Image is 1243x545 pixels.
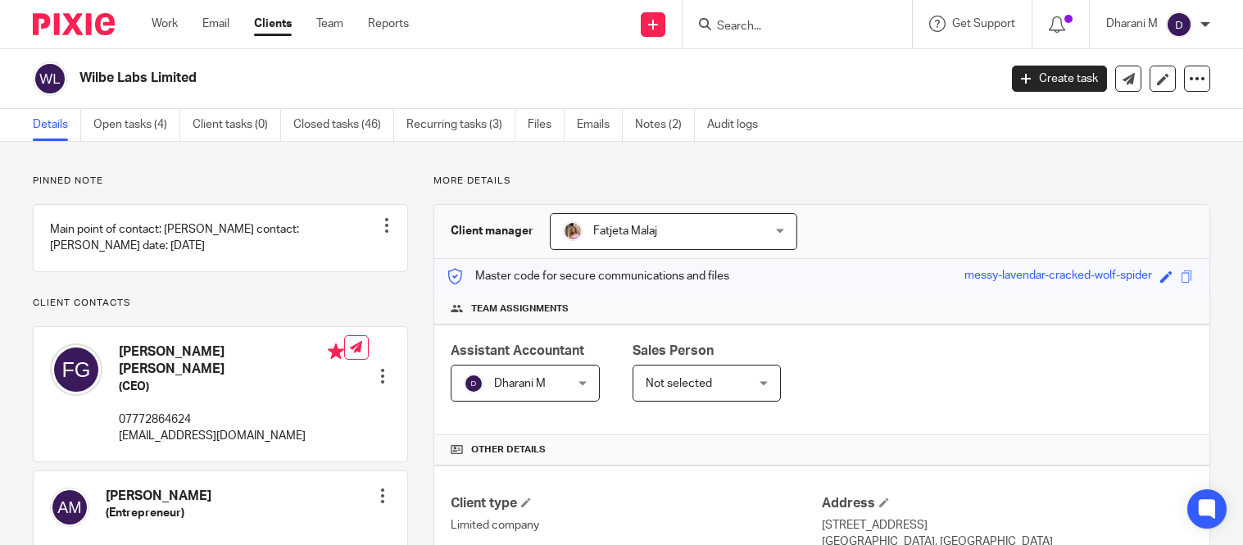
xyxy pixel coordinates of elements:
[715,20,863,34] input: Search
[451,517,822,534] p: Limited company
[293,109,394,141] a: Closed tasks (46)
[952,18,1015,30] span: Get Support
[33,109,81,141] a: Details
[119,379,344,395] h5: (CEO)
[433,175,1210,188] p: More details
[471,443,546,456] span: Other details
[593,225,657,237] span: Fatjeta Malaj
[316,16,343,32] a: Team
[646,378,712,389] span: Not selected
[368,16,409,32] a: Reports
[50,488,89,527] img: svg%3E
[633,344,714,357] span: Sales Person
[822,517,1193,534] p: [STREET_ADDRESS]
[33,297,408,310] p: Client contacts
[1106,16,1158,32] p: Dharani M
[707,109,770,141] a: Audit logs
[119,411,344,428] p: 07772864624
[93,109,180,141] a: Open tasks (4)
[106,505,211,521] h5: (Entrepreneur)
[152,16,178,32] a: Work
[1012,66,1107,92] a: Create task
[406,109,515,141] a: Recurring tasks (3)
[464,374,483,393] img: svg%3E
[447,268,729,284] p: Master code for secure communications and files
[33,61,67,96] img: svg%3E
[577,109,623,141] a: Emails
[193,109,281,141] a: Client tasks (0)
[79,70,805,87] h2: Wilbe Labs Limited
[822,495,1193,512] h4: Address
[563,221,583,241] img: MicrosoftTeams-image%20(5).png
[451,223,533,239] h3: Client manager
[33,175,408,188] p: Pinned note
[471,302,569,316] span: Team assignments
[33,13,115,35] img: Pixie
[119,428,344,444] p: [EMAIL_ADDRESS][DOMAIN_NAME]
[451,495,822,512] h4: Client type
[119,343,344,379] h4: [PERSON_NAME] [PERSON_NAME]
[494,378,546,389] span: Dharani M
[106,488,211,505] h4: [PERSON_NAME]
[1166,11,1192,38] img: svg%3E
[50,343,102,396] img: svg%3E
[451,344,584,357] span: Assistant Accountant
[528,109,565,141] a: Files
[254,16,292,32] a: Clients
[964,267,1152,286] div: messy-lavendar-cracked-wolf-spider
[635,109,695,141] a: Notes (2)
[202,16,229,32] a: Email
[328,343,344,360] i: Primary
